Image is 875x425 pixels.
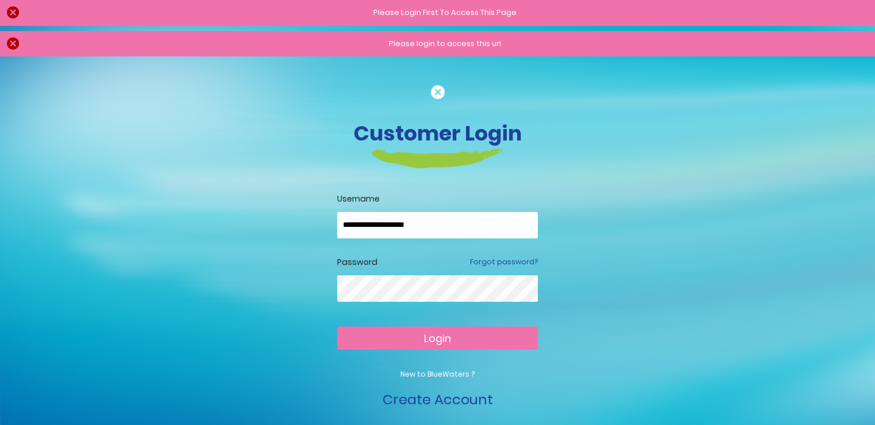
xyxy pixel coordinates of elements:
h3: Customer Login [119,121,757,146]
img: cancel [431,85,445,99]
span: Login [424,331,451,346]
label: Password [337,256,377,268]
img: login-heading-border.png [372,149,503,168]
label: Username [337,193,538,205]
div: Please login to access this url [26,38,863,50]
p: New to BlueWaters ? [337,369,538,380]
a: Create Account [383,390,493,409]
div: Please Login First To Access This Page [26,7,863,18]
a: Forgot password? [470,257,538,267]
button: Login [337,327,538,350]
